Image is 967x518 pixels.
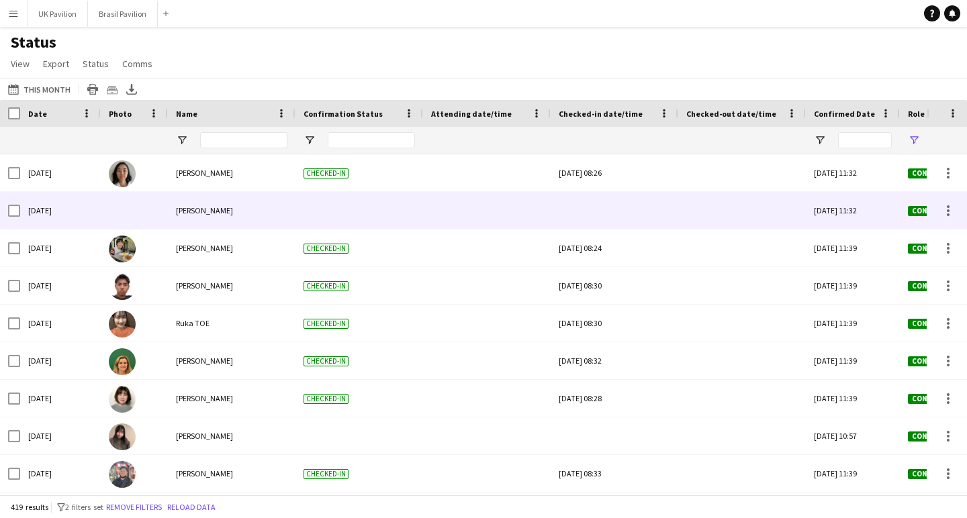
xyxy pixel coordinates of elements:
[908,319,958,329] span: Confirmed
[28,1,88,27] button: UK Pavilion
[109,273,136,300] img: Koki TAKASHIBA
[104,81,120,97] app-action-btn: Crew files as ZIP
[908,431,958,442] span: Confirmed
[109,109,132,119] span: Photo
[20,305,101,342] div: [DATE]
[806,305,900,342] div: [DATE] 11:39
[176,431,233,441] span: [PERSON_NAME]
[686,109,776,119] span: Checked-out date/time
[109,236,136,262] img: Rui FUKUE
[176,109,197,119] span: Name
[304,319,349,329] span: Checked-in
[43,58,69,70] span: Export
[5,55,35,72] a: View
[176,168,233,178] span: [PERSON_NAME]
[165,500,218,515] button: Reload data
[109,311,136,338] img: Ruka TOE
[908,168,958,178] span: Confirmed
[176,280,233,291] span: [PERSON_NAME]
[908,134,920,146] button: Open Filter Menu
[304,134,316,146] button: Open Filter Menu
[88,1,158,27] button: Brasil Pavilion
[806,229,900,266] div: [DATE] 11:39
[908,281,958,291] span: Confirmed
[83,58,109,70] span: Status
[559,154,670,191] div: [DATE] 08:26
[908,394,958,404] span: Confirmed
[176,468,233,478] span: [PERSON_NAME]
[559,267,670,304] div: [DATE] 08:30
[11,58,30,70] span: View
[124,81,140,97] app-action-btn: Export XLSX
[806,192,900,229] div: [DATE] 11:32
[559,455,670,492] div: [DATE] 08:33
[908,206,958,216] span: Confirmed
[559,342,670,379] div: [DATE] 08:32
[806,380,900,417] div: [DATE] 11:39
[908,244,958,254] span: Confirmed
[85,81,101,97] app-action-btn: Print
[65,502,103,512] span: 2 filters set
[304,356,349,366] span: Checked-in
[77,55,114,72] a: Status
[103,500,165,515] button: Remove filters
[20,154,101,191] div: [DATE]
[176,205,233,215] span: [PERSON_NAME]
[559,380,670,417] div: [DATE] 08:28
[109,386,136,413] img: Mari SENO
[806,154,900,191] div: [DATE] 11:32
[20,192,101,229] div: [DATE]
[5,81,73,97] button: This Month
[20,229,101,266] div: [DATE]
[806,342,900,379] div: [DATE] 11:39
[908,356,958,366] span: Confirmed
[176,356,233,366] span: [PERSON_NAME]
[20,342,101,379] div: [DATE]
[908,109,952,119] span: Role Status
[20,267,101,304] div: [DATE]
[814,134,826,146] button: Open Filter Menu
[20,455,101,492] div: [DATE]
[109,461,136,488] img: Takeshi OTA
[304,244,349,254] span: Checked-in
[304,168,349,178] span: Checked-in
[908,469,958,479] span: Confirmed
[559,229,670,266] div: [DATE] 08:24
[109,423,136,450] img: Mariko KOGA
[117,55,158,72] a: Comms
[176,243,233,253] span: [PERSON_NAME]
[20,417,101,454] div: [DATE]
[176,134,188,146] button: Open Filter Menu
[304,281,349,291] span: Checked-in
[38,55,75,72] a: Export
[304,109,383,119] span: Confirmation Status
[328,132,415,148] input: Confirmation Status Filter Input
[28,109,47,119] span: Date
[431,109,512,119] span: Attending date/time
[176,318,210,328] span: Ruka TOE
[559,109,643,119] span: Checked-in date/time
[20,380,101,417] div: [DATE]
[806,267,900,304] div: [DATE] 11:39
[109,160,136,187] img: Julie Naomi SATO
[806,417,900,454] div: [DATE] 10:57
[559,305,670,342] div: [DATE] 08:30
[200,132,287,148] input: Name Filter Input
[122,58,152,70] span: Comms
[814,109,875,119] span: Confirmed Date
[304,469,349,479] span: Checked-in
[806,455,900,492] div: [DATE] 11:39
[304,394,349,404] span: Checked-in
[176,393,233,403] span: [PERSON_NAME]
[838,132,892,148] input: Confirmed Date Filter Input
[109,348,136,375] img: Ana BORDIN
